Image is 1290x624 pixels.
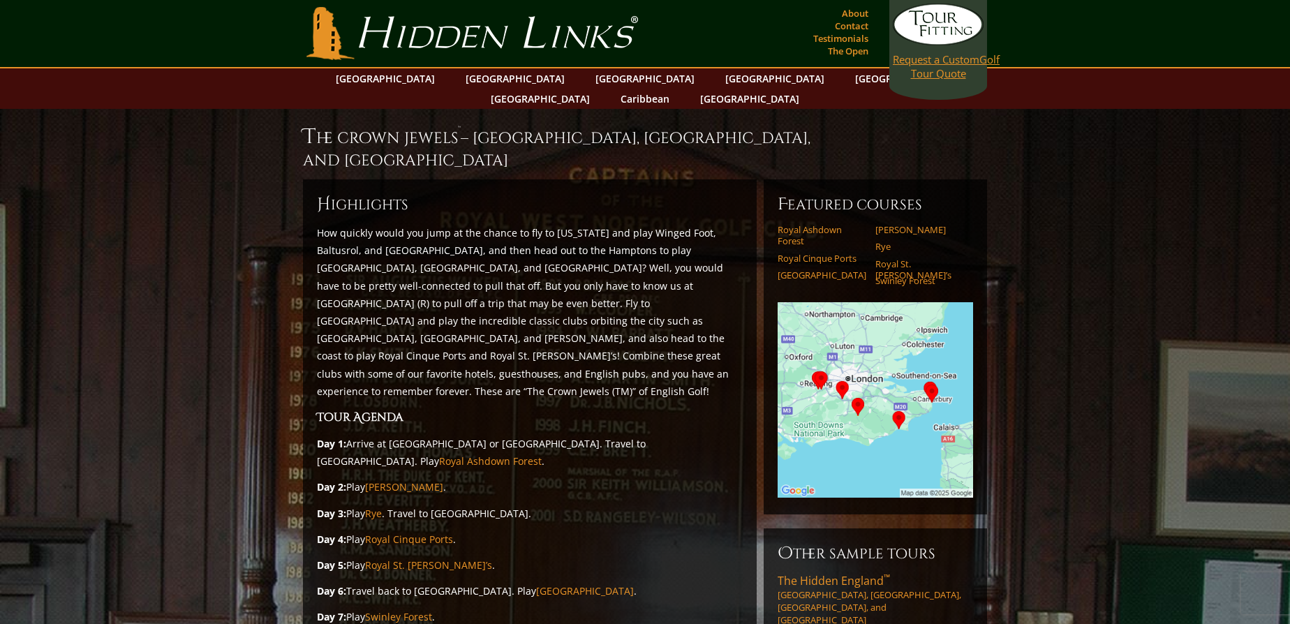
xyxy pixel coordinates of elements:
sup: ™ [458,124,461,133]
p: Play . [317,530,743,548]
p: Play . [317,478,743,496]
a: Royal Ashdown Forest [439,454,542,468]
p: Play . Travel to [GEOGRAPHIC_DATA]. [317,505,743,522]
a: Rye [875,241,964,252]
p: Play . [317,556,743,574]
a: [GEOGRAPHIC_DATA] [459,68,572,89]
a: Royal St. [PERSON_NAME]’s [875,258,964,281]
h6: Other Sample Tours [778,542,973,565]
p: Travel back to [GEOGRAPHIC_DATA]. Play . [317,582,743,600]
a: Contact [831,16,872,36]
a: Testimonials [810,29,872,48]
span: Request a Custom [893,52,979,66]
strong: Day 3: [317,507,346,520]
a: About [838,3,872,23]
a: Request a CustomGolf Tour Quote [893,3,984,80]
strong: Day 5: [317,558,346,572]
h1: The Crown Jewels – [GEOGRAPHIC_DATA], [GEOGRAPHIC_DATA], and [GEOGRAPHIC_DATA] [303,123,987,171]
a: Royal Cinque Ports [778,253,866,264]
sup: ™ [884,572,890,584]
strong: Day 7: [317,610,346,623]
strong: Day 2: [317,480,346,493]
a: Swinley Forest [875,275,964,286]
strong: Day 6: [317,584,346,597]
h6: Featured Courses [778,193,973,216]
a: Royal St. [PERSON_NAME]’s [365,558,492,572]
p: Arrive at [GEOGRAPHIC_DATA] or [GEOGRAPHIC_DATA]. Travel to [GEOGRAPHIC_DATA]. Play . [317,435,743,470]
a: [GEOGRAPHIC_DATA] [718,68,831,89]
span: H [317,193,331,216]
h6: ighlights [317,193,743,216]
a: Royal Cinque Ports [365,533,453,546]
h3: Tour Agenda [317,408,743,426]
strong: Day 1: [317,437,346,450]
a: [GEOGRAPHIC_DATA] [778,269,866,281]
a: Rye [365,507,382,520]
img: Google Map of Tour Courses [778,302,973,498]
a: Caribbean [614,89,676,109]
a: Swinley Forest [365,610,432,623]
strong: Day 4: [317,533,346,546]
p: How quickly would you jump at the chance to fly to [US_STATE] and play Winged Foot, Baltusrol, an... [317,224,743,400]
a: The Open [824,41,872,61]
a: [PERSON_NAME] [365,480,443,493]
a: [GEOGRAPHIC_DATA] [329,68,442,89]
a: [GEOGRAPHIC_DATA] [536,584,634,597]
a: [PERSON_NAME] [875,224,964,235]
a: [GEOGRAPHIC_DATA] [693,89,806,109]
a: Royal Ashdown Forest [778,224,866,247]
a: [GEOGRAPHIC_DATA] [484,89,597,109]
span: The Hidden England [778,573,890,588]
a: [GEOGRAPHIC_DATA] [848,68,961,89]
a: [GEOGRAPHIC_DATA] [588,68,702,89]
